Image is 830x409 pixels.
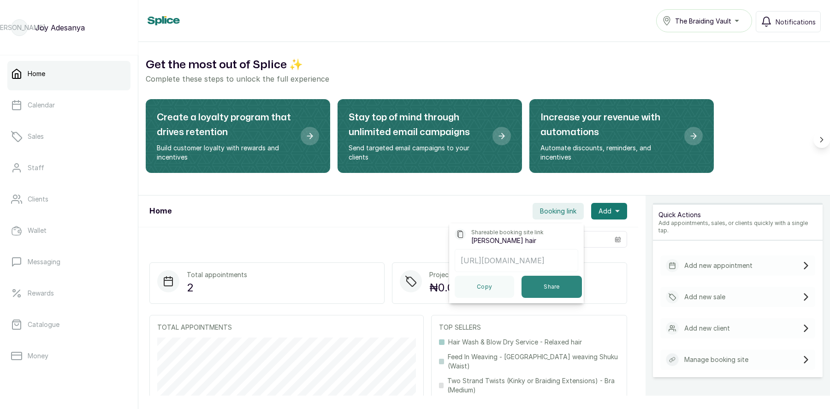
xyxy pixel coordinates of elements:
[599,207,611,216] span: Add
[7,374,130,400] a: Reports
[656,9,752,32] button: The Braiding Vault
[615,236,621,243] svg: calendar
[522,276,582,298] button: Share
[7,343,130,369] a: Money
[756,11,821,32] button: Notifications
[146,73,823,84] p: Complete these steps to unlock the full experience
[439,323,619,332] p: TOP SELLERS
[684,355,748,364] p: Manage booking site
[28,226,47,235] p: Wallet
[338,99,522,173] div: Stay top of mind through unlimited email campaigns
[7,155,130,181] a: Staff
[540,143,677,162] p: Automate discounts, reminders, and incentives
[28,351,48,361] p: Money
[157,110,293,140] h2: Create a loyalty program that drives retention
[7,186,130,212] a: Clients
[448,338,582,347] p: Hair Wash & Blow Dry Service - Relaxed hair
[146,57,823,73] h2: Get the most out of Splice ✨
[157,143,293,162] p: Build customer loyalty with rewards and incentives
[540,207,576,216] span: Booking link
[28,195,48,204] p: Clients
[157,323,416,332] p: TOTAL APPOINTMENTS
[7,92,130,118] a: Calendar
[187,270,247,279] p: Total appointments
[28,257,60,267] p: Messaging
[7,312,130,338] a: Catalogue
[540,110,677,140] h2: Increase your revenue with automations
[448,352,619,371] p: Feed In Weaving - [GEOGRAPHIC_DATA] weaving Shuku (Waist)
[776,17,816,27] span: Notifications
[28,101,55,110] p: Calendar
[591,203,627,219] button: Add
[349,110,485,140] h2: Stay top of mind through unlimited email campaigns
[7,124,130,149] a: Sales
[684,292,725,302] p: Add new sale
[349,143,485,162] p: Send targeted email campaigns to your clients
[35,22,85,33] p: Joy Adesanya
[7,280,130,306] a: Rewards
[28,289,54,298] p: Rewards
[429,270,476,279] p: Projected sales
[529,99,714,173] div: Increase your revenue with automations
[449,223,584,303] div: Booking link
[684,324,730,333] p: Add new client
[7,218,130,243] a: Wallet
[684,261,753,270] p: Add new appointment
[471,229,544,236] p: Shareable booking site link
[429,279,476,296] p: ₦0.00
[146,99,330,173] div: Create a loyalty program that drives retention
[7,249,130,275] a: Messaging
[658,219,817,234] p: Add appointments, sales, or clients quickly with a single tap.
[28,163,44,172] p: Staff
[813,131,830,148] button: Scroll right
[28,69,45,78] p: Home
[187,279,247,296] p: 2
[533,203,584,219] button: Booking link
[658,210,817,219] p: Quick Actions
[149,206,172,217] h1: Home
[447,376,619,395] p: Two Strand Twists (Kinky or Braiding Extensions) - Bra (Medium)
[455,276,514,298] button: Copy
[471,236,536,245] p: [PERSON_NAME] hair
[28,320,59,329] p: Catalogue
[675,16,731,26] span: The Braiding Vault
[461,255,572,266] p: [URL][DOMAIN_NAME]
[28,132,44,141] p: Sales
[7,61,130,87] a: Home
